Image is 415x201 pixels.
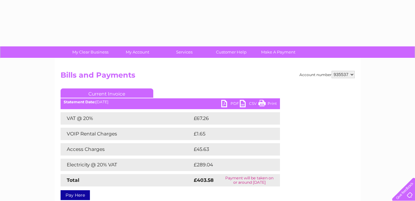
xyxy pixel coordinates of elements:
[159,46,210,58] a: Services
[221,100,240,109] a: PDF
[67,177,79,183] strong: Total
[206,46,257,58] a: Customer Help
[192,159,269,171] td: £289.04
[65,46,116,58] a: My Clear Business
[112,46,163,58] a: My Account
[64,100,95,104] b: Statement Date:
[61,128,192,140] td: VOIP Rental Charges
[219,174,280,186] td: Payment will be taken on or around [DATE]
[61,112,192,125] td: VAT @ 20%
[61,143,192,156] td: Access Charges
[192,143,267,156] td: £45.63
[192,128,265,140] td: £1.65
[61,159,192,171] td: Electricity @ 20% VAT
[253,46,304,58] a: Make A Payment
[61,100,280,104] div: [DATE]
[299,71,355,78] div: Account number
[61,71,355,83] h2: Bills and Payments
[240,100,258,109] a: CSV
[61,190,90,200] a: Pay Here
[194,177,214,183] strong: £403.58
[61,88,153,98] a: Current Invoice
[192,112,267,125] td: £67.26
[258,100,277,109] a: Print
